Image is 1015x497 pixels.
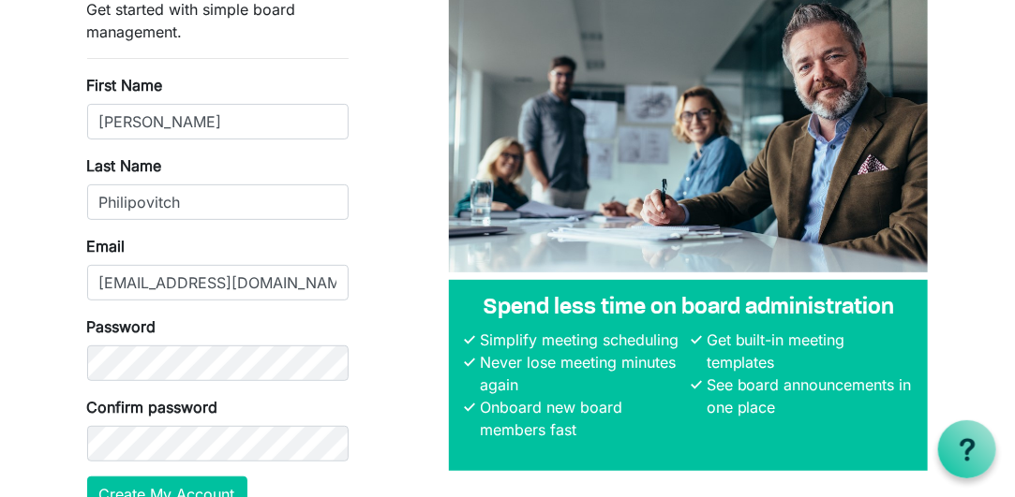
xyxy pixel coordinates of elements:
label: Email [87,235,126,257]
label: Last Name [87,154,162,177]
li: Get built-in meeting templates [702,329,914,373]
label: Password [87,315,157,338]
label: Confirm password [87,396,218,418]
li: Never lose meeting minutes again [475,351,687,396]
label: First Name [87,74,163,96]
li: See board announcements in one place [702,373,914,418]
li: Onboard new board members fast [475,396,687,441]
li: Simplify meeting scheduling [475,329,687,351]
h4: Spend less time on board administration [464,295,913,322]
